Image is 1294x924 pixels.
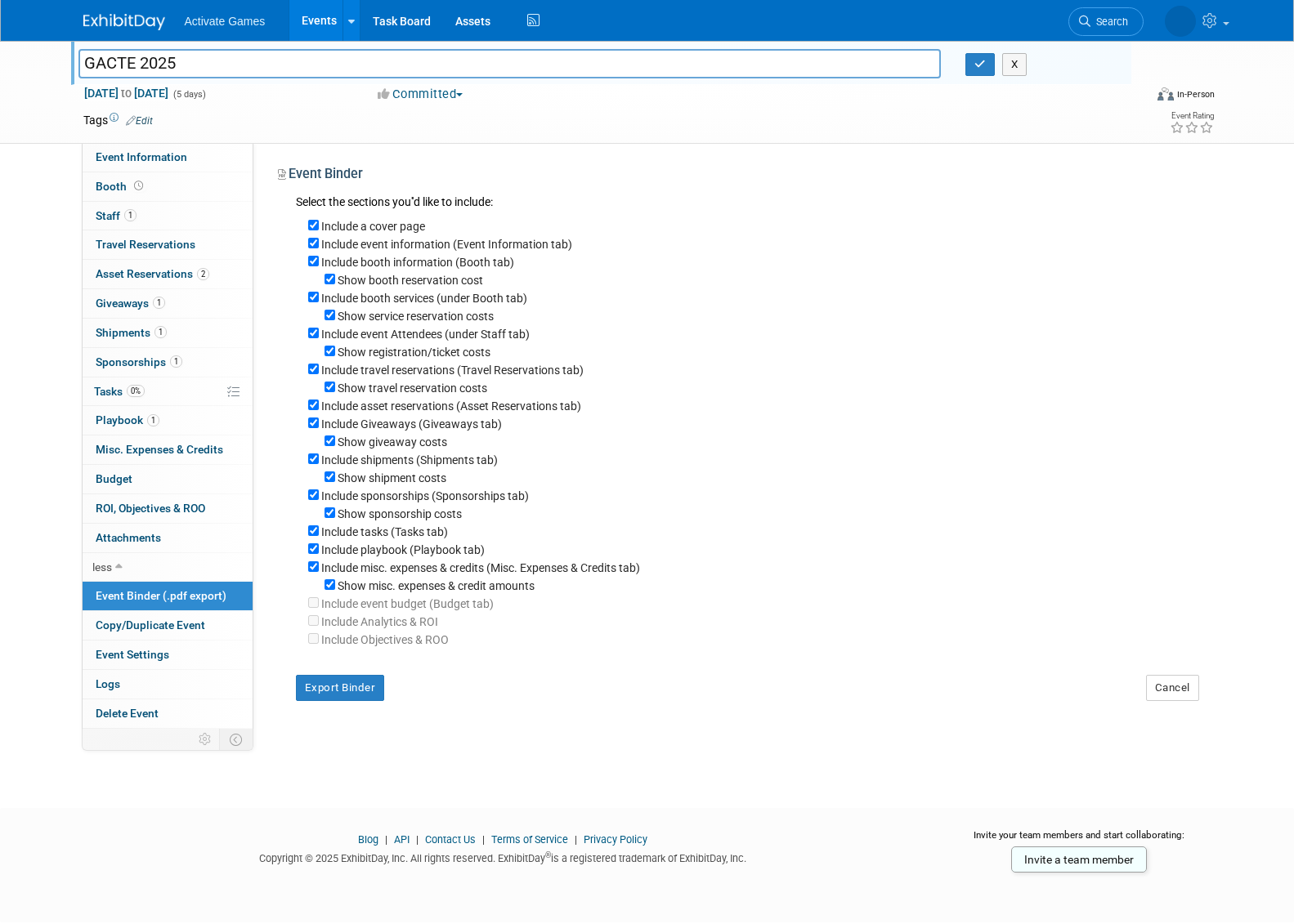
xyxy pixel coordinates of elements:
[96,531,161,544] span: Attachments
[338,382,487,395] label: Show travel reservation costs
[321,543,485,556] label: Include playbook (Playbook tab)
[153,297,165,309] span: 1
[154,326,167,338] span: 1
[1002,53,1028,76] button: X
[83,847,924,866] div: Copyright © 2025 ExhibitDay, Inc. All rights reserved. ExhibitDay is a registered trademark of Ex...
[83,86,169,100] span: [DATE] [DATE]
[191,729,220,750] td: Personalize Event Tab Strip
[321,220,425,233] label: Include a cover page
[96,326,167,339] span: Shipments
[83,611,253,640] a: Copy/Duplicate Event
[321,525,448,538] label: Include tasks (Tasks tab)
[491,833,568,846] a: Terms of Service
[92,560,112,574] span: less
[96,150,187,163] span: Event Information
[1165,6,1196,37] img: Asalah Calendar
[147,414,159,426] span: 1
[83,377,253,406] a: Tasks0%
[321,417,502,431] label: Include Giveaways (Giveaways tab)
[96,589,226,602] span: Event Binder (.pdf export)
[96,707,159,720] span: Delete Event
[1068,7,1144,36] a: Search
[83,260,253,288] a: Asset Reservations2
[1146,675,1199,701] button: Cancel
[83,582,253,610] a: Event Binder (.pdf export)
[358,833,378,846] a: Blog
[478,833,489,846] span: |
[131,180,146,192] span: Booth not reserved yet
[172,89,206,100] span: (5 days)
[1090,16,1128,28] span: Search
[1176,88,1215,100] div: In-Person
[321,561,640,574] label: Include misc. expenses & credits (Misc. Expenses & Credits tab)
[381,833,392,846] span: |
[119,87,134,100] span: to
[338,507,462,520] label: Show sponsorship costs
[338,274,483,287] label: Show booth reservation cost
[1157,87,1174,100] img: Format-Inperson.png
[96,502,205,515] span: ROI, Objectives & ROO
[394,833,410,846] a: API
[571,833,581,846] span: |
[96,472,132,485] span: Budget
[372,86,469,103] button: Committed
[219,729,253,750] td: Toggle Event Tabs
[83,670,253,699] a: Logs
[83,406,253,435] a: Playbook1
[127,385,145,397] span: 0%
[83,699,253,728] a: Delete Event
[308,597,319,608] input: Your ExhibitDay workspace does not have access to Budgeting.
[584,833,647,846] a: Privacy Policy
[321,633,449,646] label: Your ExhibitDay workspace does not have access to Analytics and ROI.
[425,833,476,846] a: Contact Us
[308,633,319,644] input: Your ExhibitDay workspace does not have access to Analytics and ROI.
[83,289,253,318] a: Giveaways1
[96,618,205,632] span: Copy/Duplicate Event
[296,675,385,701] button: Export Binder
[83,435,253,464] a: Misc. Expenses & Credits
[321,292,527,305] label: Include booth services (under Booth tab)
[83,172,253,201] a: Booth
[83,319,253,347] a: Shipments1
[321,489,529,502] label: Include sponsorships (Sponsorships tab)
[338,579,535,592] label: Show misc. expenses & credit amounts
[96,297,165,310] span: Giveaways
[412,833,423,846] span: |
[545,850,551,859] sup: ®
[83,230,253,259] a: Travel Reservations
[83,524,253,552] a: Attachments
[96,355,182,368] span: Sponsorships
[83,112,153,128] td: Tags
[338,310,494,323] label: Show service reservation costs
[321,364,584,377] label: Include travel reservations (Travel Reservations tab)
[321,238,572,251] label: Include event information (Event Information tab)
[170,355,182,368] span: 1
[96,677,120,690] span: Logs
[1047,85,1216,109] div: Event Format
[83,494,253,523] a: ROI, Objectives & ROO
[321,400,581,413] label: Include asset reservations (Asset Reservations tab)
[321,453,498,466] label: Include shipments (Shipments tab)
[96,209,137,222] span: Staff
[96,180,146,193] span: Booth
[83,641,253,669] a: Event Settings
[83,465,253,493] a: Budget
[338,471,446,484] label: Show shipment costs
[321,597,494,610] label: Your ExhibitDay workspace does not have access to Budgeting.
[124,209,137,221] span: 1
[83,553,253,582] a: less
[321,328,530,341] label: Include event Attendees (under Staff tab)
[96,413,159,426] span: Playbook
[321,615,438,628] label: Your ExhibitDay workspace does not have access to Analytics and ROI.
[321,256,514,269] label: Include booth information (Booth tab)
[1011,846,1147,873] a: Invite a team member
[83,143,253,172] a: Event Information
[83,202,253,230] a: Staff1
[338,435,447,449] label: Show giveaway costs
[197,268,209,280] span: 2
[308,615,319,626] input: Your ExhibitDay workspace does not have access to Analytics and ROI.
[126,115,153,127] a: Edit
[296,194,1199,212] div: Select the sections you''d like to include:
[338,346,490,359] label: Show registration/ticket costs
[83,14,165,30] img: ExhibitDay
